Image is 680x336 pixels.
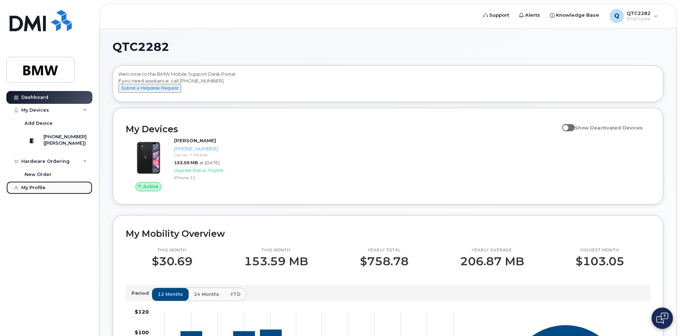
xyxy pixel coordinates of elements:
[208,167,223,173] span: Eligible
[656,313,668,324] img: Open chat
[575,125,643,130] span: Show Deactivated Devices
[174,160,198,165] span: 153.59 MB
[460,255,524,268] p: 206.87 MB
[126,228,650,239] h2: My Mobility Overview
[152,247,193,253] p: This month
[576,255,624,268] p: $103.05
[126,137,250,191] a: Active[PERSON_NAME][PHONE_NUMBER]Carrier: T-Mobile153.59 MBat [DATE]Upgrade Status:EligibleiPhone 11
[230,291,241,298] span: YTD
[143,183,158,190] span: Active
[174,152,248,158] div: Carrier: T-Mobile
[244,247,308,253] p: This month
[118,84,181,93] button: Submit a Helpdesk Request
[113,42,169,52] span: QTC2282
[118,71,658,99] div: Welcome to the BMW Mobile Support Desk Portal If you need assistance, call [PHONE_NUMBER].
[174,145,248,152] div: [PHONE_NUMBER]
[576,247,624,253] p: Highest month
[562,121,568,127] input: Show Deactivated Devices
[360,247,409,253] p: Yearly total
[174,175,248,181] div: iPhone 11
[118,85,181,91] a: Submit a Helpdesk Request
[135,309,149,315] tspan: $120
[194,291,219,298] span: 24 months
[131,290,152,297] p: Period
[126,124,558,134] h2: My Devices
[174,167,207,173] span: Upgrade Status:
[174,138,216,143] strong: [PERSON_NAME]
[360,255,409,268] p: $758.78
[199,160,220,165] span: at [DATE]
[152,255,193,268] p: $30.69
[460,247,524,253] p: Yearly average
[131,141,166,175] img: iPhone_11.jpg
[135,329,149,336] tspan: $100
[244,255,308,268] p: 153.59 MB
